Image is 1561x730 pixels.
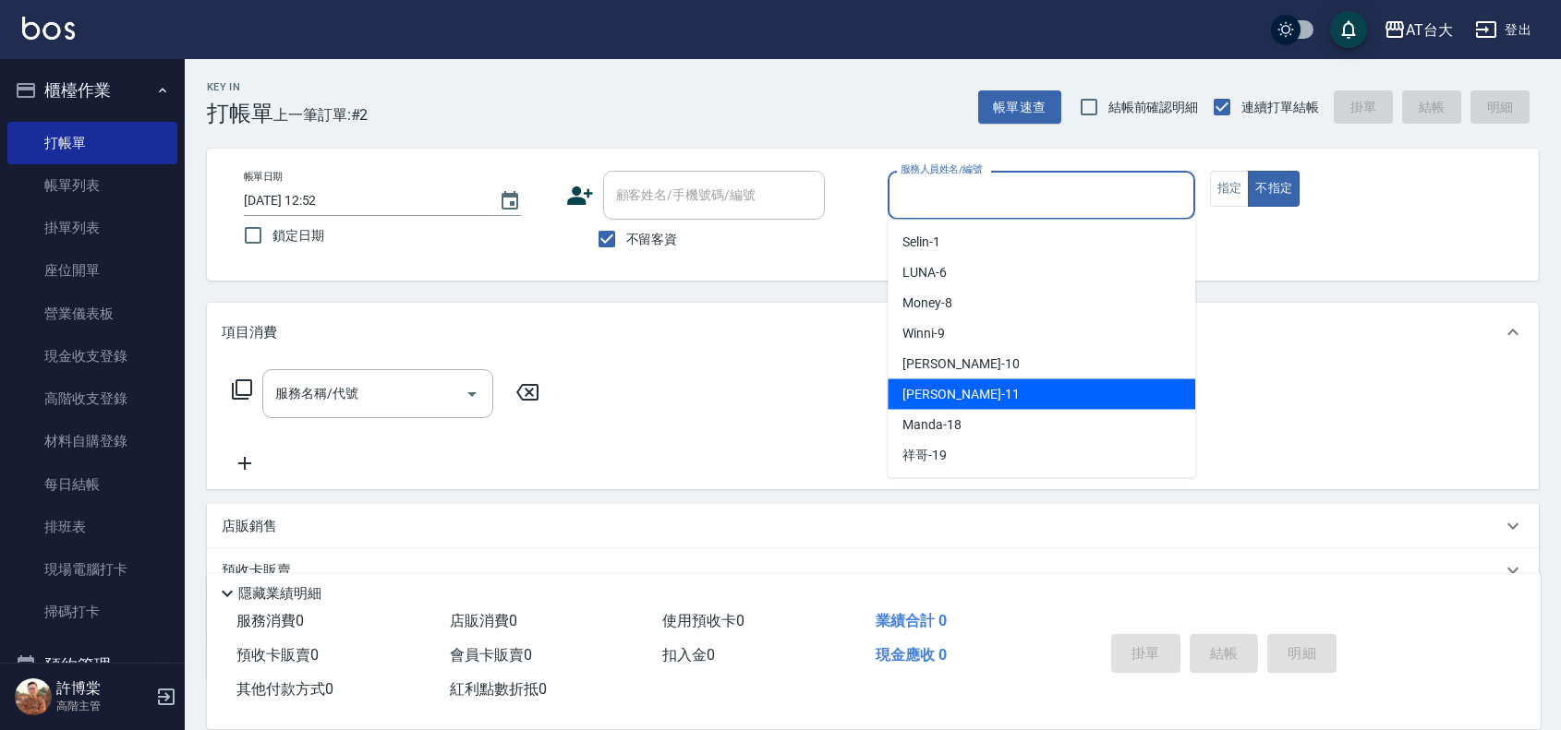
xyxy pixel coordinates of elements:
[1376,11,1460,49] button: AT台大
[207,504,1539,548] div: 店販銷售
[56,698,151,714] p: 高階主管
[1330,11,1367,48] button: save
[222,323,277,342] p: 項目消費
[244,170,283,184] label: 帳單日期
[450,680,547,698] span: 紅利點數折抵 0
[902,324,945,343] span: Winni -9
[450,612,517,629] span: 店販消費 0
[902,293,952,313] span: Money -8
[902,446,947,465] span: 祥哥 -19
[7,66,177,114] button: 櫃檯作業
[7,335,177,377] a: 現金收支登錄
[7,122,177,164] a: 打帳單
[7,506,177,548] a: 排班表
[7,420,177,462] a: 材料自購登錄
[236,612,304,629] span: 服務消費 0
[1108,98,1199,117] span: 結帳前確認明細
[7,249,177,292] a: 座位開單
[207,548,1539,592] div: 預收卡販賣
[7,207,177,249] a: 掛單列表
[7,293,177,335] a: 營業儀表板
[207,81,273,93] h2: Key In
[450,646,532,664] span: 會員卡販賣 0
[273,103,369,126] span: 上一筆訂單:#2
[662,646,715,664] span: 扣入金 0
[207,303,1539,362] div: 項目消費
[978,90,1061,125] button: 帳單速查
[1210,171,1250,207] button: 指定
[876,646,947,664] span: 現金應收 0
[7,463,177,506] a: 每日結帳
[244,185,480,216] input: YYYY/MM/DD hh:mm
[15,678,52,715] img: Person
[902,385,1019,404] span: [PERSON_NAME] -11
[7,164,177,207] a: 帳單列表
[1468,13,1539,47] button: 登出
[7,548,177,591] a: 現場電腦打卡
[222,517,277,536] p: 店販銷售
[457,379,487,409] button: Open
[1406,18,1453,42] div: AT台大
[488,179,532,223] button: Choose date, selected date is 2025-09-25
[626,230,678,249] span: 不留客資
[902,233,940,252] span: Selin -1
[7,591,177,633] a: 掃碼打卡
[7,377,177,420] a: 高階收支登錄
[222,561,291,580] p: 預收卡販賣
[902,354,1019,374] span: [PERSON_NAME] -10
[901,162,982,176] label: 服務人員姓名/編號
[662,612,744,629] span: 使用預收卡 0
[22,17,75,40] img: Logo
[56,679,151,698] h5: 許博棠
[902,415,962,435] span: Manda -18
[902,263,947,282] span: LUNA -6
[236,646,319,664] span: 預收卡販賣 0
[876,612,947,629] span: 業績合計 0
[1248,171,1300,207] button: 不指定
[236,680,333,698] span: 其他付款方式 0
[207,101,273,126] h3: 打帳單
[238,584,321,604] p: 隱藏業績明細
[1241,98,1319,117] span: 連續打單結帳
[272,226,324,245] span: 鎖定日期
[7,641,177,689] button: 預約管理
